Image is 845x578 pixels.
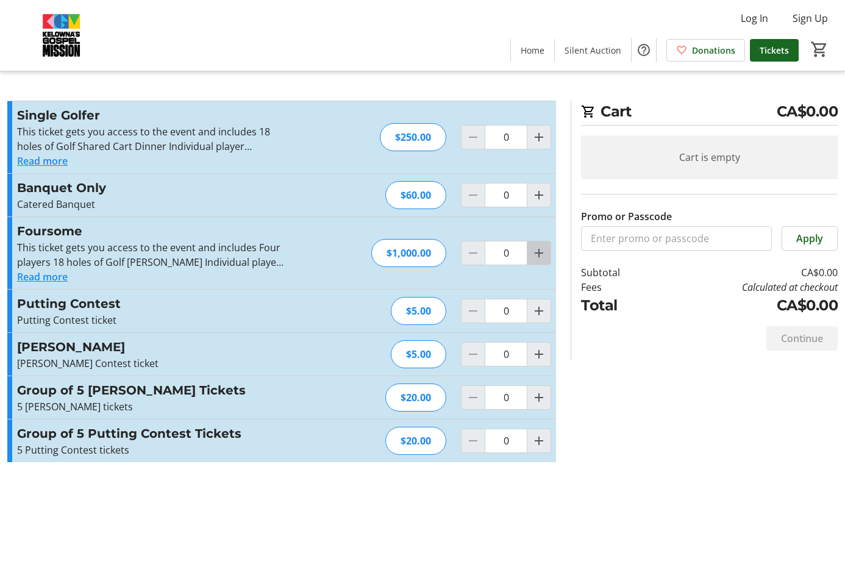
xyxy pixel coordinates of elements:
[17,124,283,154] div: This ticket gets you access to the event and includes 18 holes of Golf Shared Cart Dinner Individ...
[17,197,283,212] div: Catered Banquet
[17,356,283,371] p: [PERSON_NAME] Contest ticket
[521,44,544,57] span: Home
[565,44,621,57] span: Silent Auction
[17,424,283,443] h3: Group of 5 Putting Contest Tickets
[485,385,527,410] input: Group of 5 Mulligan Tickets Quantity
[380,123,446,151] div: $250.00
[17,313,283,327] p: Putting Contest ticket
[750,39,799,62] a: Tickets
[17,106,283,124] h3: Single Golfer
[485,125,527,149] input: Single Golfer Quantity
[782,226,838,251] button: Apply
[796,231,823,246] span: Apply
[655,265,838,280] td: CA$0.00
[581,135,838,179] div: Cart is empty
[527,241,551,265] button: Increment by one
[17,381,283,399] h3: Group of 5 [PERSON_NAME] Tickets
[385,384,446,412] div: $20.00
[17,269,68,284] button: Read more
[17,179,283,197] h3: Banquet Only
[692,44,735,57] span: Donations
[555,39,631,62] a: Silent Auction
[632,38,656,62] button: Help
[17,154,68,168] button: Read more
[485,299,527,323] input: Putting Contest Quantity
[581,101,838,126] h2: Cart
[371,239,446,267] div: $1,000.00
[527,429,551,452] button: Increment by one
[17,222,283,240] h3: Foursome
[741,11,768,26] span: Log In
[485,342,527,366] input: Mulligan Quantity
[793,11,828,26] span: Sign Up
[7,5,116,66] img: Kelowna's Gospel Mission's Logo
[581,265,655,280] td: Subtotal
[666,39,745,62] a: Donations
[731,9,778,28] button: Log In
[485,241,527,265] input: Foursome Quantity
[17,338,283,356] h3: [PERSON_NAME]
[581,209,672,224] label: Promo or Passcode
[511,39,554,62] a: Home
[17,294,283,313] h3: Putting Contest
[527,343,551,366] button: Increment by one
[391,297,446,325] div: $5.00
[777,101,838,123] span: CA$0.00
[527,126,551,149] button: Increment by one
[760,44,789,57] span: Tickets
[485,183,527,207] input: Banquet Only Quantity
[385,427,446,455] div: $20.00
[17,399,283,414] p: 5 [PERSON_NAME] tickets
[527,299,551,323] button: Increment by one
[17,443,283,457] p: 5 Putting Contest tickets
[655,294,838,316] td: CA$0.00
[527,184,551,207] button: Increment by one
[655,280,838,294] td: Calculated at checkout
[783,9,838,28] button: Sign Up
[385,181,446,209] div: $60.00
[581,294,655,316] td: Total
[808,38,830,60] button: Cart
[581,280,655,294] td: Fees
[527,386,551,409] button: Increment by one
[17,240,283,269] div: This ticket gets you access to the event and includes Four players 18 holes of Golf [PERSON_NAME]...
[485,429,527,453] input: Group of 5 Putting Contest Tickets Quantity
[391,340,446,368] div: $5.00
[581,226,772,251] input: Enter promo or passcode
